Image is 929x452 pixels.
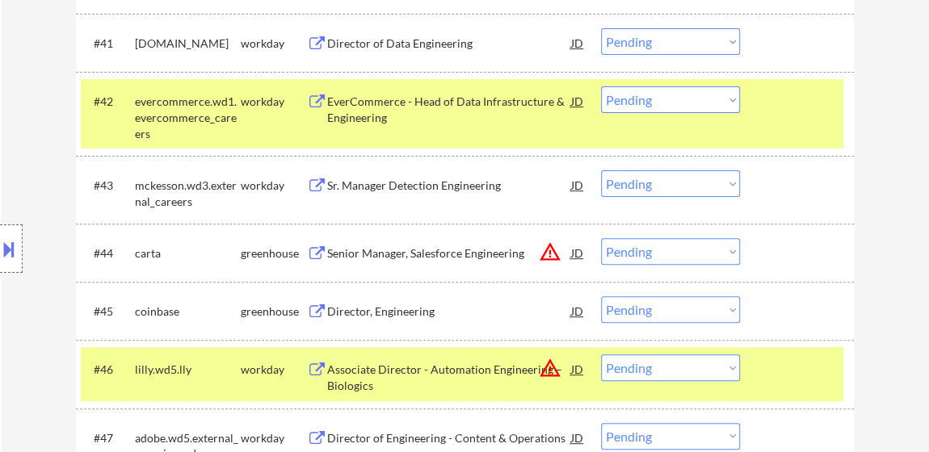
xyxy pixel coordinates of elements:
div: evercommerce.wd1.evercommerce_careers [135,94,241,141]
div: JD [570,238,586,267]
div: EverCommerce - Head of Data Infrastructure & Engineering [327,94,571,125]
div: JD [570,354,586,383]
div: Sr. Manager Detection Engineering [327,178,571,194]
button: warning_amber [539,241,561,263]
button: warning_amber [539,357,561,379]
div: JD [570,28,586,57]
div: Associate Director - Automation Engineering – Biologics [327,362,571,393]
div: Director of Data Engineering [327,36,571,52]
div: JD [570,423,586,452]
div: Director of Engineering - Content & Operations [327,430,571,446]
div: JD [570,170,586,199]
div: #47 [94,430,122,446]
div: workday [241,36,307,52]
div: JD [570,86,586,115]
div: #41 [94,36,122,52]
div: #42 [94,94,122,110]
div: workday [241,430,307,446]
div: Director, Engineering [327,303,571,320]
div: workday [241,94,307,110]
div: JD [570,296,586,325]
div: [DOMAIN_NAME] [135,36,241,52]
div: Senior Manager, Salesforce Engineering [327,245,571,262]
